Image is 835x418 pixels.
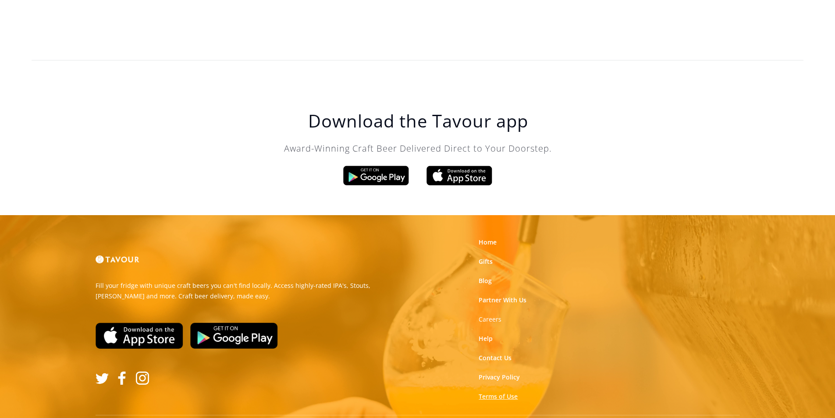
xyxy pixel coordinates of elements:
h1: Download the Tavour app [243,110,593,131]
a: Blog [479,276,492,285]
a: Help [479,334,493,343]
a: Gifts [479,257,493,266]
a: Careers [479,315,501,324]
p: Fill your fridge with unique craft beers you can't find locally. Access highly-rated IPA's, Stout... [96,280,411,301]
a: Terms of Use [479,392,518,401]
a: Partner With Us [479,296,526,305]
h2: ‍ [22,11,813,28]
a: Contact Us [479,354,512,362]
p: Award-Winning Craft Beer Delivered Direct to Your Doorstep. [243,142,593,155]
a: Privacy Policy [479,373,520,382]
a: Home [479,238,497,247]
